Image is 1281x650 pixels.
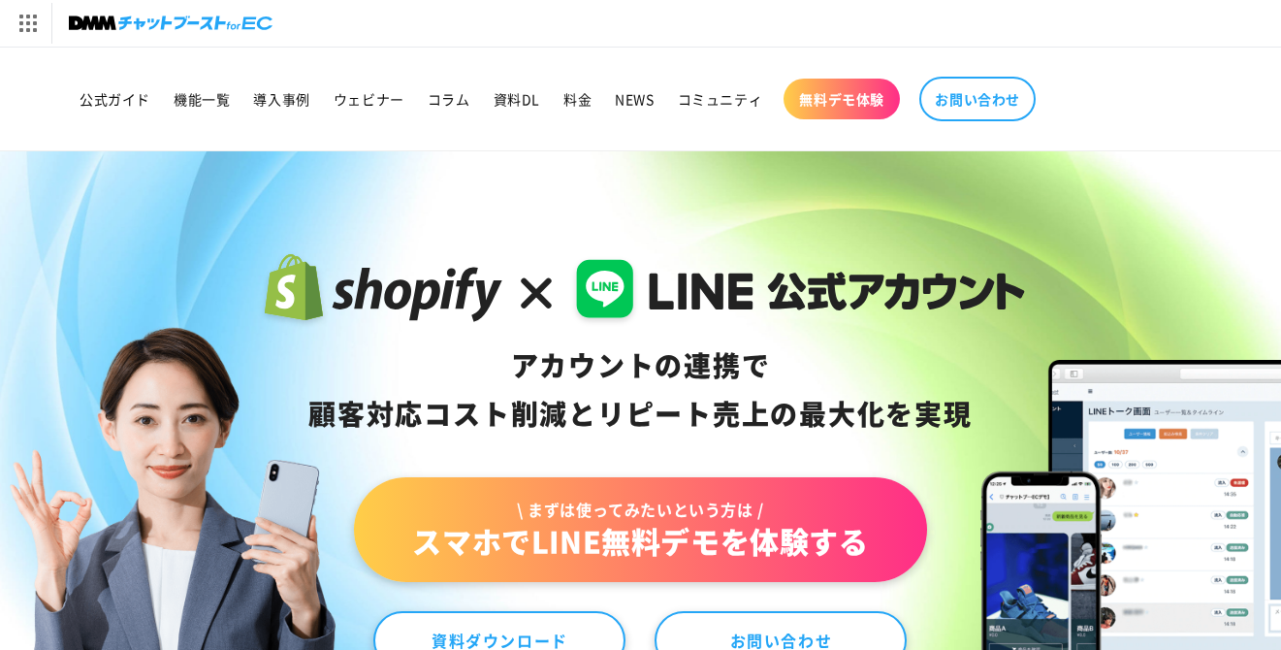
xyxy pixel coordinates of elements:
[3,3,51,44] img: サービス
[563,90,592,108] span: 料金
[919,77,1036,121] a: お問い合わせ
[354,477,926,582] a: \ まずは使ってみたいという方は /スマホでLINE無料デモを体験する
[174,90,230,108] span: 機能一覧
[253,90,309,108] span: 導入事例
[494,90,540,108] span: 資料DL
[68,79,162,119] a: 公式ガイド
[666,79,775,119] a: コミュニティ
[799,90,884,108] span: 無料デモ体験
[678,90,763,108] span: コミュニティ
[482,79,552,119] a: 資料DL
[334,90,404,108] span: ウェビナー
[603,79,665,119] a: NEWS
[69,10,272,37] img: チャットブーストforEC
[256,341,1025,439] div: アカウントの連携で 顧客対応コスト削減と リピート売上の 最大化を実現
[80,90,150,108] span: 公式ガイド
[935,90,1020,108] span: お問い合わせ
[322,79,416,119] a: ウェビナー
[615,90,654,108] span: NEWS
[162,79,241,119] a: 機能一覧
[552,79,603,119] a: 料金
[412,499,868,520] span: \ まずは使ってみたいという方は /
[784,79,900,119] a: 無料デモ体験
[241,79,321,119] a: 導入事例
[416,79,482,119] a: コラム
[428,90,470,108] span: コラム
